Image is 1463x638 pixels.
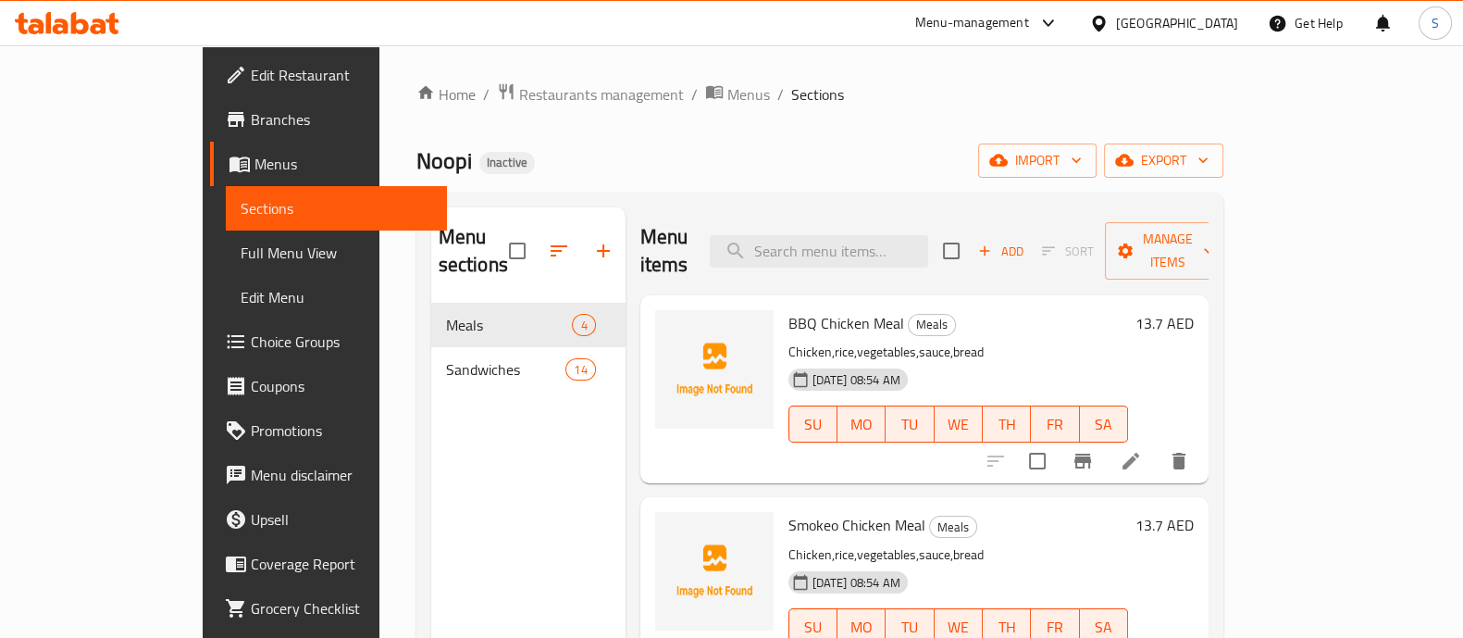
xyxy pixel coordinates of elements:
span: [DATE] 08:54 AM [805,574,908,592]
span: Branches [251,108,432,131]
button: import [978,144,1097,178]
span: Choice Groups [251,331,432,353]
span: S [1432,13,1439,33]
div: Meals [908,314,956,336]
span: Add item [971,237,1030,266]
button: SU [788,406,837,443]
span: Select section first [1030,237,1105,266]
button: MO [837,406,886,443]
span: WE [942,411,975,438]
p: Chicken,rice,vegetables,sauce,bread [788,544,1128,567]
a: Edit Restaurant [210,53,447,97]
input: search [710,235,928,268]
a: Grocery Checklist [210,586,447,631]
button: export [1104,144,1223,178]
span: Menus [254,153,432,175]
div: items [565,358,595,381]
button: SA [1080,406,1128,443]
a: Sections [226,186,447,231]
span: Edit Restaurant [251,64,432,86]
span: Meals [909,314,955,335]
button: Add [971,237,1030,266]
div: Inactive [479,152,535,174]
span: Upsell [251,508,432,531]
nav: Menu sections [431,295,626,399]
button: TH [983,406,1031,443]
span: Menu disclaimer [251,464,432,486]
span: Sections [241,197,432,219]
span: Meals [446,314,573,336]
span: MO [845,411,878,438]
span: Sandwiches [446,358,566,381]
span: [DATE] 08:54 AM [805,371,908,389]
span: Inactive [479,155,535,170]
h2: Menu sections [439,223,509,279]
span: Meals [930,517,976,538]
a: Coupons [210,364,447,408]
span: SA [1087,411,1121,438]
a: Restaurants management [497,82,684,106]
span: 4 [573,317,594,334]
div: Meals4 [431,303,626,347]
span: Menus [727,83,770,106]
span: Edit Menu [241,286,432,308]
div: Menu-management [915,12,1029,34]
span: Noopi [416,140,472,181]
span: SU [797,411,830,438]
span: Select section [932,231,971,270]
div: Sandwiches14 [431,347,626,392]
li: / [691,83,698,106]
span: Coupons [251,375,432,397]
a: Menu disclaimer [210,453,447,497]
span: 14 [566,361,594,379]
li: / [483,83,490,106]
span: Full Menu View [241,242,432,264]
li: / [777,83,784,106]
a: Full Menu View [226,231,447,275]
button: WE [935,406,983,443]
a: Menus [705,82,770,106]
span: Manage items [1120,228,1214,274]
button: Branch-specific-item [1060,439,1105,483]
span: export [1119,149,1209,172]
a: Edit Menu [226,275,447,319]
span: Add [975,241,1025,262]
div: items [572,314,595,336]
img: BBQ Chicken Meal [655,310,774,429]
button: Add section [581,229,626,273]
span: BBQ Chicken Meal [788,309,904,337]
span: Grocery Checklist [251,597,432,619]
nav: breadcrumb [416,82,1223,106]
span: Restaurants management [519,83,684,106]
img: Smokeo Chicken Meal [655,512,774,631]
a: Coverage Report [210,542,447,586]
span: TU [893,411,926,438]
a: Menus [210,142,447,186]
span: Sections [791,83,844,106]
a: Upsell [210,497,447,542]
span: Smokeo Chicken Meal [788,511,925,539]
span: TH [990,411,1023,438]
span: FR [1038,411,1072,438]
span: import [993,149,1082,172]
h2: Menu items [640,223,688,279]
span: Promotions [251,419,432,442]
button: FR [1031,406,1079,443]
div: Meals [929,516,977,538]
a: Branches [210,97,447,142]
button: Manage items [1105,222,1229,280]
span: Select to update [1018,442,1057,481]
div: [GEOGRAPHIC_DATA] [1116,13,1238,33]
span: Coverage Report [251,553,432,575]
button: delete [1157,439,1201,483]
a: Choice Groups [210,319,447,364]
h6: 13.7 AED [1135,512,1194,538]
a: Promotions [210,408,447,453]
p: Chicken,rice,vegetables,sauce,bread [788,341,1128,364]
span: Select all sections [498,231,537,270]
a: Edit menu item [1120,450,1142,472]
h6: 13.7 AED [1135,310,1194,336]
span: Sort sections [537,229,581,273]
